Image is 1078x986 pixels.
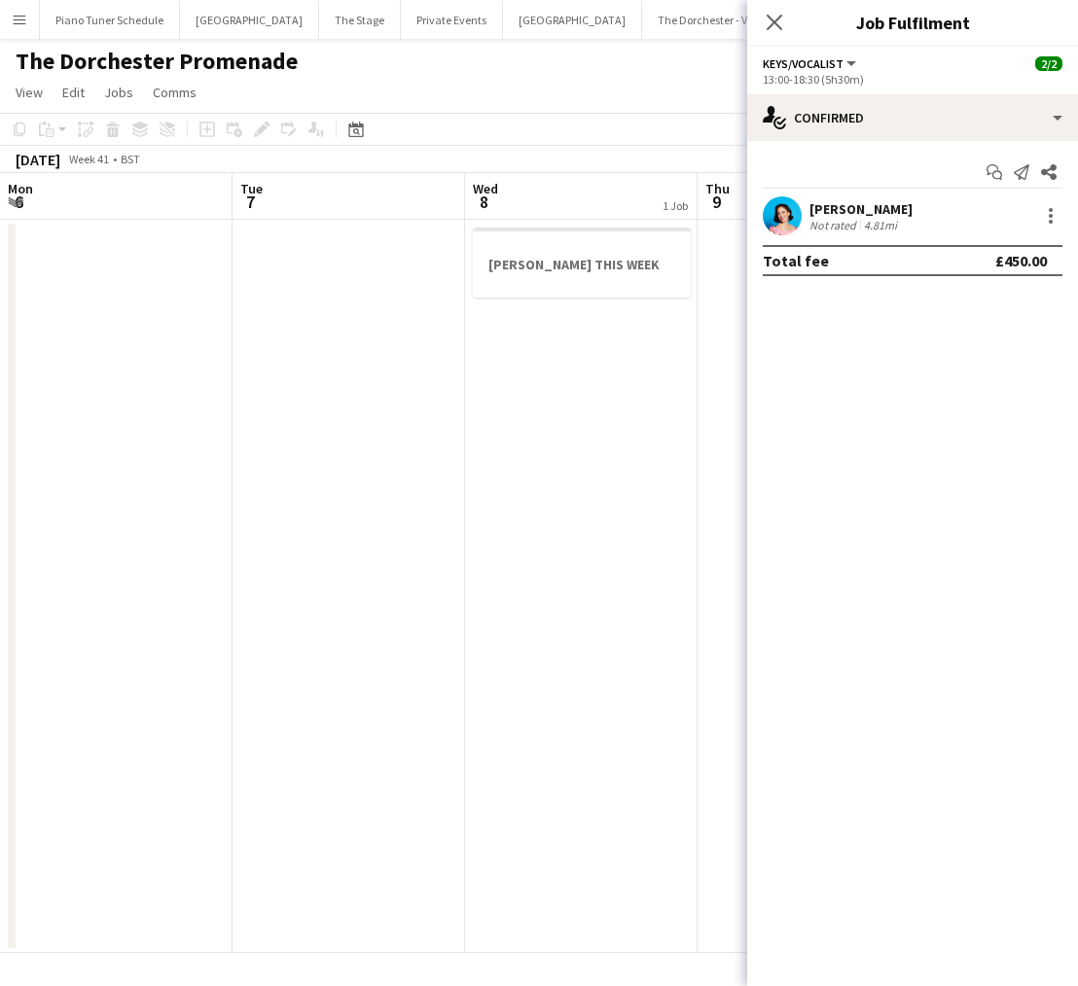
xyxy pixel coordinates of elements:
[180,1,319,39] button: [GEOGRAPHIC_DATA]
[702,191,730,213] span: 9
[16,47,298,76] h1: The Dorchester Promenade
[62,84,85,101] span: Edit
[104,84,133,101] span: Jobs
[121,152,140,166] div: BST
[860,218,901,232] div: 4.81mi
[705,180,730,197] span: Thu
[473,228,691,298] app-job-card: [PERSON_NAME] THIS WEEK
[809,200,913,218] div: [PERSON_NAME]
[642,1,809,39] button: The Dorchester - Vesper Bar
[763,56,859,71] button: Keys/Vocalist
[5,191,33,213] span: 6
[809,218,860,232] div: Not rated
[747,10,1078,35] h3: Job Fulfilment
[8,180,33,197] span: Mon
[995,251,1047,270] div: £450.00
[237,191,263,213] span: 7
[16,150,60,169] div: [DATE]
[96,80,141,105] a: Jobs
[54,80,92,105] a: Edit
[319,1,401,39] button: The Stage
[747,94,1078,141] div: Confirmed
[8,80,51,105] a: View
[1035,56,1062,71] span: 2/2
[64,152,113,166] span: Week 41
[16,84,43,101] span: View
[470,191,498,213] span: 8
[145,80,204,105] a: Comms
[40,1,180,39] button: Piano Tuner Schedule
[240,180,263,197] span: Tue
[473,180,498,197] span: Wed
[763,56,844,71] span: Keys/Vocalist
[763,251,829,270] div: Total fee
[503,1,642,39] button: [GEOGRAPHIC_DATA]
[153,84,197,101] span: Comms
[401,1,503,39] button: Private Events
[663,198,688,213] div: 1 Job
[473,256,691,273] h3: [PERSON_NAME] THIS WEEK
[763,72,1062,87] div: 13:00-18:30 (5h30m)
